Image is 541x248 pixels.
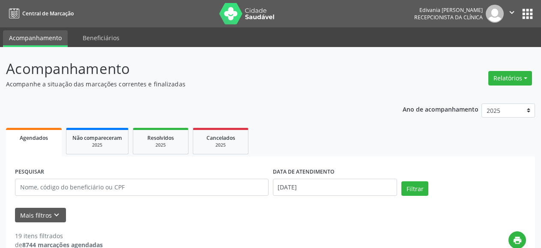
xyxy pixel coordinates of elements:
[72,142,122,148] div: 2025
[52,210,61,220] i: keyboard_arrow_down
[6,6,74,21] a: Central de Marcação
[401,181,428,196] button: Filtrar
[22,10,74,17] span: Central de Marcação
[488,71,532,86] button: Relatórios
[486,5,504,23] img: img
[20,134,48,142] span: Agendados
[273,179,398,196] input: Selecione um intervalo
[147,134,174,142] span: Resolvidos
[15,179,269,196] input: Nome, código do beneficiário ou CPF
[414,6,483,14] div: Edivania [PERSON_NAME]
[15,208,66,223] button: Mais filtroskeyboard_arrow_down
[6,80,377,89] p: Acompanhe a situação das marcações correntes e finalizadas
[414,14,483,21] span: Recepcionista da clínica
[15,165,44,179] label: PESQUISAR
[273,165,335,179] label: DATA DE ATENDIMENTO
[513,236,522,245] i: print
[139,142,182,148] div: 2025
[6,58,377,80] p: Acompanhamento
[77,30,126,45] a: Beneficiários
[3,30,68,47] a: Acompanhamento
[403,103,478,114] p: Ano de acompanhamento
[15,231,103,240] div: 19 itens filtrados
[507,8,517,17] i: 
[72,134,122,142] span: Não compareceram
[520,6,535,21] button: apps
[199,142,242,148] div: 2025
[206,134,235,142] span: Cancelados
[504,5,520,23] button: 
